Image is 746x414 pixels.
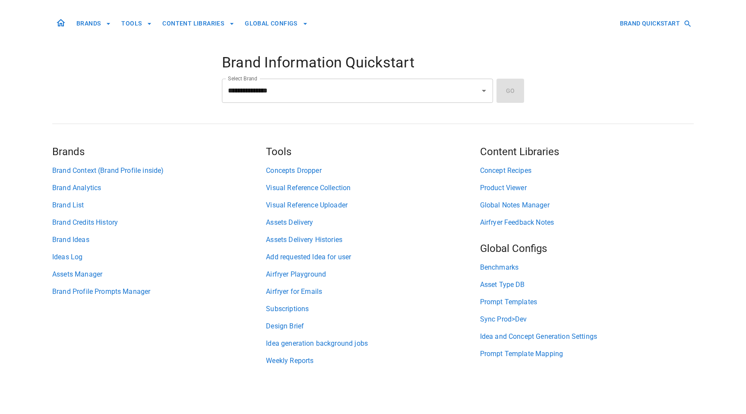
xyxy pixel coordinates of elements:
a: Prompt Templates [480,297,694,307]
h4: Brand Information Quickstart [222,54,524,72]
button: Open [478,85,490,97]
a: Airfryer Feedback Notes [480,217,694,228]
a: Concept Recipes [480,166,694,176]
a: Idea and Concept Generation Settings [480,331,694,342]
a: Visual Reference Uploader [266,200,480,210]
h5: Global Configs [480,242,694,255]
a: Airfryer Playground [266,269,480,280]
a: Product Viewer [480,183,694,193]
a: Sync Prod>Dev [480,314,694,325]
button: CONTENT LIBRARIES [159,16,238,32]
a: Assets Manager [52,269,266,280]
a: Prompt Template Mapping [480,349,694,359]
a: Brand Ideas [52,235,266,245]
a: Global Notes Manager [480,200,694,210]
label: Select Brand [228,75,257,82]
a: Visual Reference Collection [266,183,480,193]
a: Ideas Log [52,252,266,262]
a: Weekly Reports [266,356,480,366]
button: BRANDS [73,16,114,32]
h5: Content Libraries [480,145,694,159]
button: TOOLS [118,16,155,32]
button: BRAND QUICKSTART [616,16,694,32]
a: Benchmarks [480,262,694,273]
a: Brand Profile Prompts Manager [52,287,266,297]
a: Concepts Dropper [266,166,480,176]
h5: Tools [266,145,480,159]
a: Idea generation background jobs [266,338,480,349]
a: Brand Credits History [52,217,266,228]
a: Brand Analytics [52,183,266,193]
a: Airfryer for Emails [266,287,480,297]
a: Add requested Idea for user [266,252,480,262]
a: Subscriptions [266,304,480,314]
a: Asset Type DB [480,280,694,290]
button: GLOBAL CONFIGS [241,16,311,32]
a: Design Brief [266,321,480,331]
a: Brand Context (Brand Profile inside) [52,166,266,176]
h5: Brands [52,145,266,159]
a: Brand List [52,200,266,210]
a: Assets Delivery [266,217,480,228]
a: Assets Delivery Histories [266,235,480,245]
